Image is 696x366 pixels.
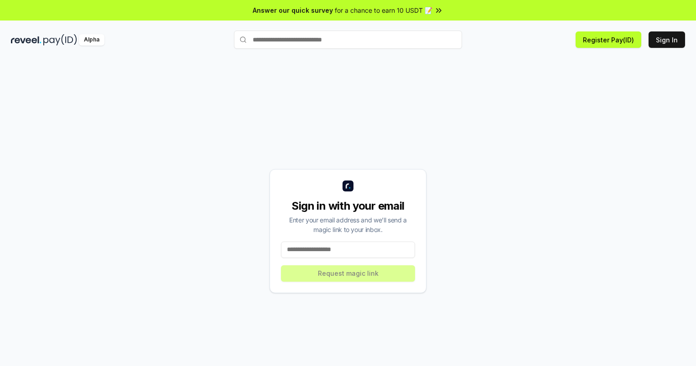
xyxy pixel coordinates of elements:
span: Answer our quick survey [253,5,333,15]
img: pay_id [43,34,77,46]
span: for a chance to earn 10 USDT 📝 [335,5,432,15]
img: reveel_dark [11,34,42,46]
div: Alpha [79,34,104,46]
div: Enter your email address and we’ll send a magic link to your inbox. [281,215,415,234]
button: Sign In [649,31,685,48]
button: Register Pay(ID) [576,31,641,48]
img: logo_small [343,180,353,191]
div: Sign in with your email [281,199,415,213]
